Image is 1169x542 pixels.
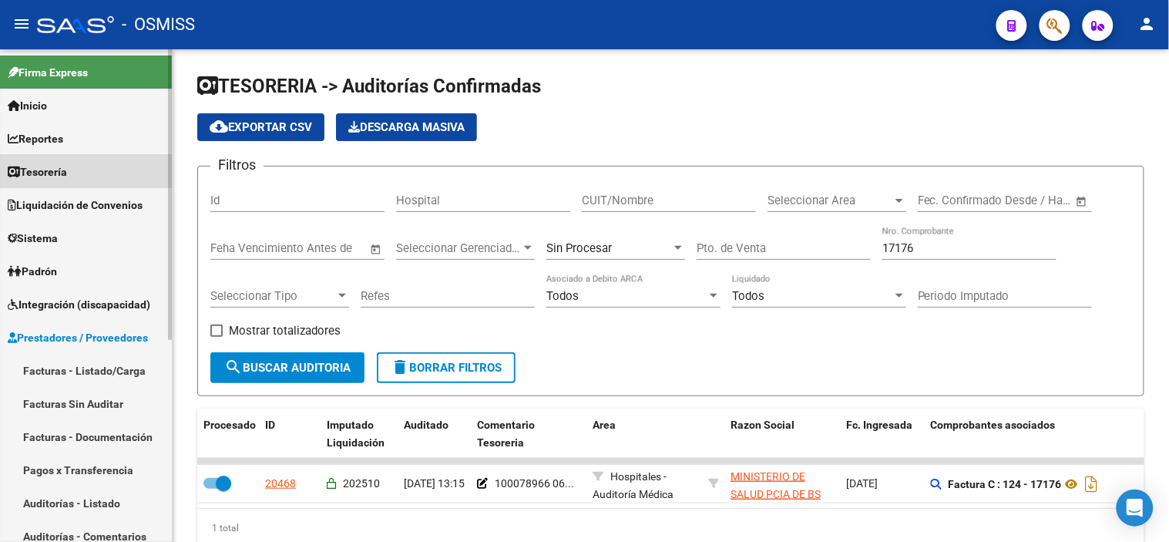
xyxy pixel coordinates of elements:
[259,409,321,460] datatable-header-cell: ID
[336,113,477,141] button: Descarga Masiva
[12,15,31,33] mat-icon: menu
[336,113,477,141] app-download-masive: Descarga masiva de comprobantes (adjuntos)
[724,409,840,460] datatable-header-cell: Razon Social
[8,197,143,214] span: Liquidación de Convenios
[8,130,63,147] span: Reportes
[265,419,275,431] span: ID
[398,409,471,460] datatable-header-cell: Auditado
[593,470,674,500] span: Hospitales - Auditoría Médica
[391,361,502,375] span: Borrar Filtros
[731,470,821,518] span: MINISTERIO DE SALUD PCIA DE BS AS
[229,321,341,340] span: Mostrar totalizadores
[348,120,465,134] span: Descarga Masiva
[8,296,150,313] span: Integración (discapacidad)
[925,409,1156,460] datatable-header-cell: Comprobantes asociados
[1117,490,1154,527] div: Open Intercom Messenger
[546,289,579,303] span: Todos
[210,117,228,136] mat-icon: cloud_download
[404,419,448,431] span: Auditado
[495,477,574,490] span: 100078966 06...
[391,358,409,376] mat-icon: delete
[197,409,259,460] datatable-header-cell: Procesado
[210,120,312,134] span: Exportar CSV
[477,419,535,449] span: Comentario Tesoreria
[377,352,516,383] button: Borrar Filtros
[368,241,385,258] button: Open calendar
[265,475,296,493] div: 20468
[931,419,1056,431] span: Comprobantes asociados
[8,97,47,114] span: Inicio
[8,163,67,180] span: Tesorería
[546,241,612,255] span: Sin Procesar
[210,289,335,303] span: Seleccionar Tipo
[846,477,878,490] span: [DATE]
[1082,472,1102,497] i: Descargar documento
[586,409,702,460] datatable-header-cell: Area
[731,419,794,431] span: Razon Social
[918,194,980,207] input: Fecha inicio
[732,289,764,303] span: Todos
[122,8,195,42] span: - OSMISS
[210,154,264,176] h3: Filtros
[203,419,256,431] span: Procesado
[1138,15,1157,33] mat-icon: person
[8,263,57,280] span: Padrón
[197,76,541,97] span: TESORERIA -> Auditorías Confirmadas
[396,241,521,255] span: Seleccionar Gerenciador
[197,113,324,141] button: Exportar CSV
[321,409,398,460] datatable-header-cell: Imputado Liquidación
[994,194,1069,207] input: Fecha fin
[224,358,243,376] mat-icon: search
[8,64,88,81] span: Firma Express
[593,419,616,431] span: Area
[846,419,912,431] span: Fc. Ingresada
[8,230,58,247] span: Sistema
[224,361,351,375] span: Buscar Auditoria
[768,194,892,207] span: Seleccionar Area
[404,477,465,490] span: [DATE] 13:15
[949,478,1062,490] strong: Factura C : 124 - 17176
[8,329,148,346] span: Prestadores / Proveedores
[471,409,586,460] datatable-header-cell: Comentario Tesoreria
[327,419,385,449] span: Imputado Liquidación
[1073,193,1091,210] button: Open calendar
[731,468,834,500] div: - 30626983398
[210,352,364,383] button: Buscar Auditoria
[343,477,380,490] span: 202510
[840,409,925,460] datatable-header-cell: Fc. Ingresada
